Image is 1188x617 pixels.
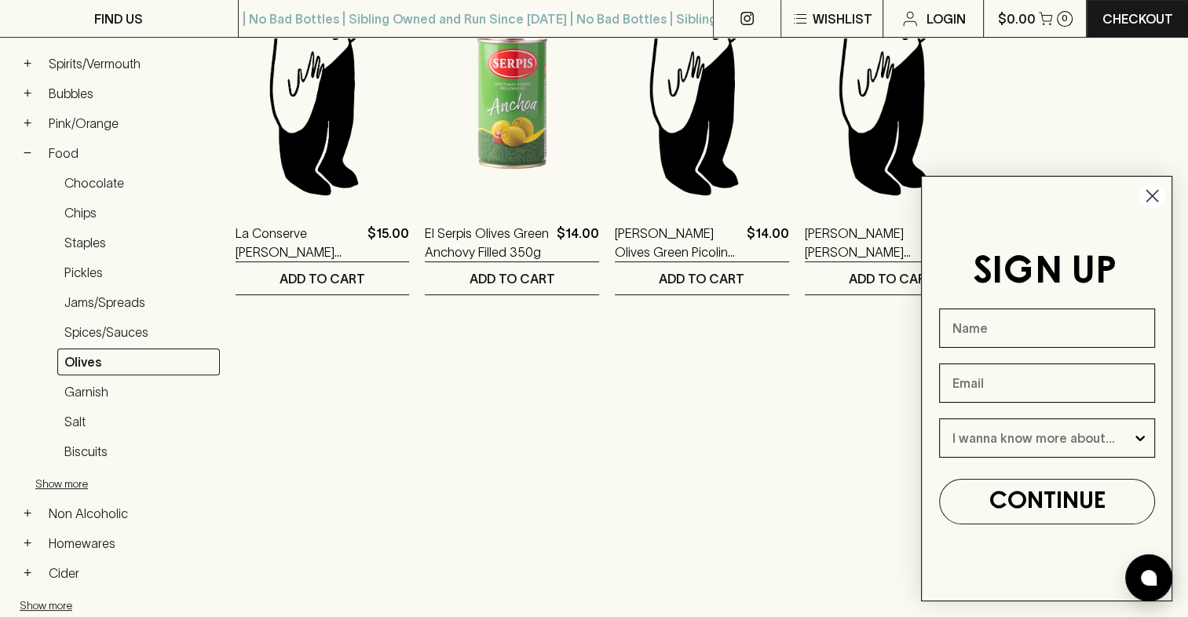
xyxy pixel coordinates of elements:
[57,349,220,375] a: Olives
[557,224,599,261] p: $14.00
[20,145,35,161] button: −
[236,224,362,261] a: La Conserve [PERSON_NAME] Whole Cerignola Olives 540g
[926,9,965,28] p: Login
[367,224,409,261] p: $15.00
[1139,182,1166,210] button: Close dialog
[42,140,220,166] a: Food
[952,419,1132,457] input: I wanna know more about...
[42,110,220,137] a: Pink/Orange
[57,289,220,316] a: Jams/Spreads
[20,535,35,551] button: +
[20,565,35,581] button: +
[747,224,789,261] p: $14.00
[20,506,35,521] button: +
[425,224,550,261] a: El Serpis Olives Green Anchovy Filled 350g
[280,269,365,288] p: ADD TO CART
[42,50,220,77] a: Spirits/Vermouth
[42,560,220,586] a: Cider
[1132,419,1148,457] button: Show Options
[805,262,979,294] button: ADD TO CART
[20,56,35,71] button: +
[20,26,35,42] button: +
[998,9,1036,28] p: $0.00
[849,269,934,288] p: ADD TO CART
[236,315,1168,346] nav: pagination navigation
[20,86,35,101] button: +
[659,269,744,288] p: ADD TO CART
[57,170,220,196] a: Chocolate
[939,363,1155,403] input: Email
[57,438,220,465] a: Biscuits
[57,259,220,286] a: Pickles
[42,530,220,557] a: Homewares
[57,408,220,435] a: Salt
[805,224,931,261] a: [PERSON_NAME] [PERSON_NAME] 300g
[425,262,599,294] button: ADD TO CART
[615,224,740,261] a: [PERSON_NAME] Olives Green Picoline 320g
[20,115,35,131] button: +
[57,319,220,345] a: Spices/Sauces
[1141,570,1157,586] img: bubble-icon
[905,160,1188,617] div: FLYOUT Form
[57,378,220,405] a: Garnish
[57,199,220,226] a: Chips
[1102,9,1173,28] p: Checkout
[236,262,410,294] button: ADD TO CART
[94,9,143,28] p: FIND US
[35,468,241,500] button: Show more
[939,308,1155,348] input: Name
[57,229,220,256] a: Staples
[42,80,220,107] a: Bubbles
[939,479,1155,524] button: CONTINUE
[42,500,220,527] a: Non Alcoholic
[973,254,1117,290] span: SIGN UP
[615,262,789,294] button: ADD TO CART
[470,269,555,288] p: ADD TO CART
[1062,14,1068,23] p: 0
[813,9,872,28] p: Wishlist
